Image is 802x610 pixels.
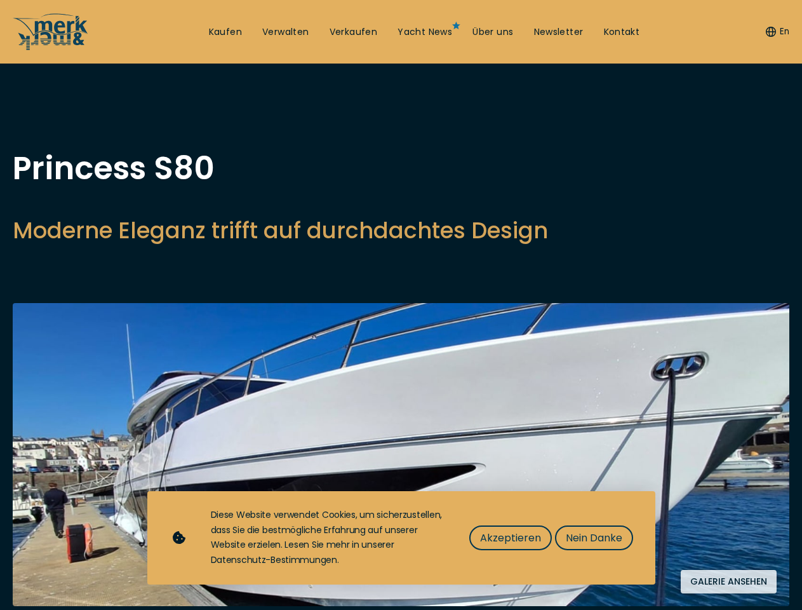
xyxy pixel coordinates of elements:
[472,26,513,39] a: Über uns
[534,26,584,39] a: Newsletter
[398,26,452,39] a: Yacht News
[555,525,633,550] button: Nein Danke
[766,25,789,38] button: En
[469,525,552,550] button: Akzeptieren
[566,530,622,546] span: Nein Danke
[13,215,548,246] h2: Moderne Eleganz trifft auf durchdachtes Design
[211,553,337,566] a: Datenschutz-Bestimmungen
[13,303,789,606] img: Merk&Merk
[209,26,242,39] a: Kaufen
[211,508,444,568] div: Diese Website verwendet Cookies, um sicherzustellen, dass Sie die bestmögliche Erfahrung auf unse...
[262,26,309,39] a: Verwalten
[480,530,541,546] span: Akzeptieren
[13,152,548,184] h1: Princess S80
[681,570,777,593] button: Galerie ansehen
[330,26,378,39] a: Verkaufen
[604,26,640,39] a: Kontakt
